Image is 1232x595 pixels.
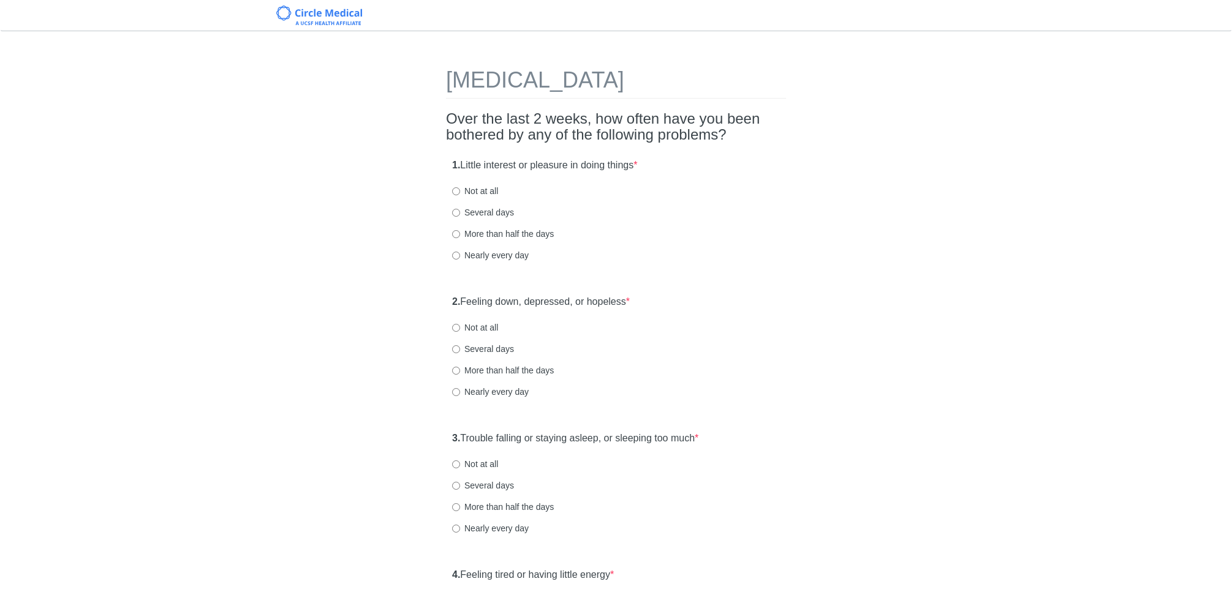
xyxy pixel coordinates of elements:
input: Not at all [452,460,460,468]
input: Several days [452,209,460,217]
label: Feeling tired or having little energy [452,568,614,582]
input: More than half the days [452,367,460,375]
input: Nearly every day [452,252,460,260]
input: More than half the days [452,503,460,511]
label: Nearly every day [452,522,529,534]
label: Nearly every day [452,386,529,398]
label: Several days [452,479,514,492]
label: More than half the days [452,228,554,240]
label: Several days [452,343,514,355]
input: Several days [452,482,460,490]
label: Nearly every day [452,249,529,261]
h1: [MEDICAL_DATA] [446,68,786,99]
label: Little interest or pleasure in doing things [452,159,637,173]
input: More than half the days [452,230,460,238]
strong: 3. [452,433,460,443]
input: Nearly every day [452,525,460,533]
label: Several days [452,206,514,219]
input: Not at all [452,187,460,195]
label: Not at all [452,458,498,470]
img: Circle Medical Logo [276,6,363,25]
label: Not at all [452,185,498,197]
label: More than half the days [452,364,554,376]
label: Feeling down, depressed, or hopeless [452,295,630,309]
strong: 4. [452,569,460,580]
h2: Over the last 2 weeks, how often have you been bothered by any of the following problems? [446,111,786,143]
strong: 1. [452,160,460,170]
label: Not at all [452,321,498,334]
input: Nearly every day [452,388,460,396]
input: Not at all [452,324,460,332]
label: Trouble falling or staying asleep, or sleeping too much [452,432,698,446]
label: More than half the days [452,501,554,513]
strong: 2. [452,296,460,307]
input: Several days [452,345,460,353]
